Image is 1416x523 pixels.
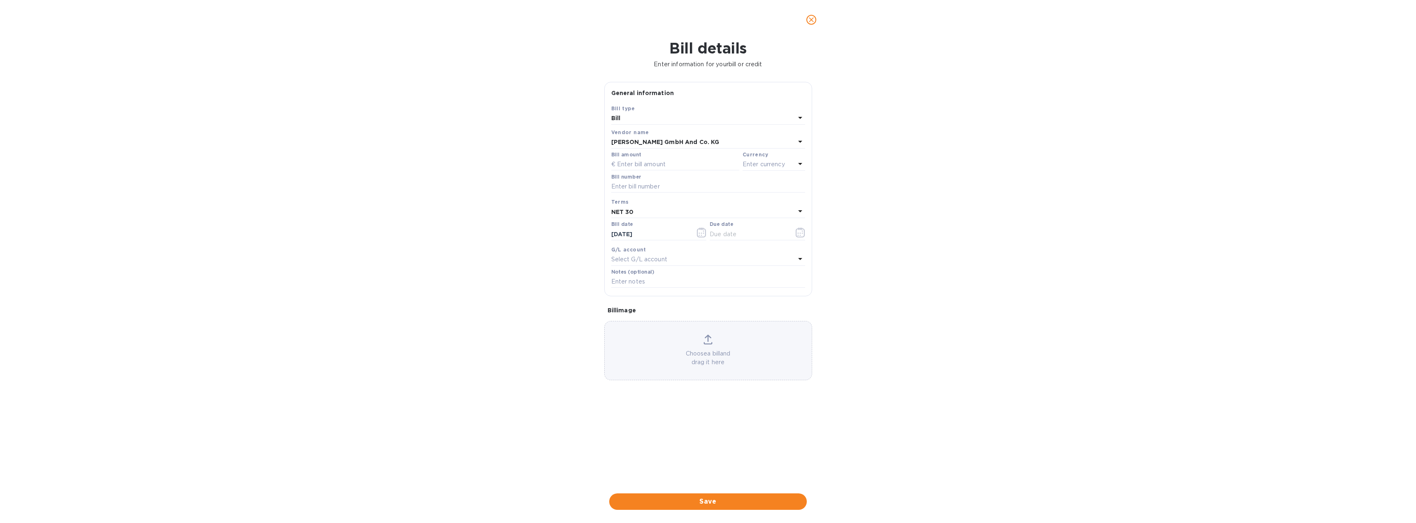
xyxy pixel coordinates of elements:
b: NET 30 [611,209,634,215]
label: Bill amount [611,152,641,157]
b: Currency [743,151,768,158]
b: Bill type [611,105,635,112]
p: Select G/L account [611,255,667,264]
p: Enter currency [743,160,785,169]
b: Bill [611,115,621,121]
span: Save [616,497,800,507]
input: € Enter bill amount [611,158,739,171]
label: Bill date [611,222,633,227]
input: Due date [710,228,787,240]
label: Notes (optional) [611,270,654,274]
b: G/L account [611,246,646,253]
label: Due date [710,222,733,227]
b: Vendor name [611,129,649,135]
b: [PERSON_NAME] GmbH And Co. KG [611,139,720,145]
p: Enter information for your bill or credit [7,60,1409,69]
input: Enter bill number [611,181,805,193]
button: close [801,10,821,30]
input: Select date [611,228,689,240]
b: General information [611,90,674,96]
button: Save [609,493,807,510]
label: Bill number [611,174,641,179]
p: Bill image [608,306,809,314]
b: Terms [611,199,629,205]
input: Enter notes [611,276,805,288]
p: Choose a bill and drag it here [605,349,812,367]
h1: Bill details [7,40,1409,57]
